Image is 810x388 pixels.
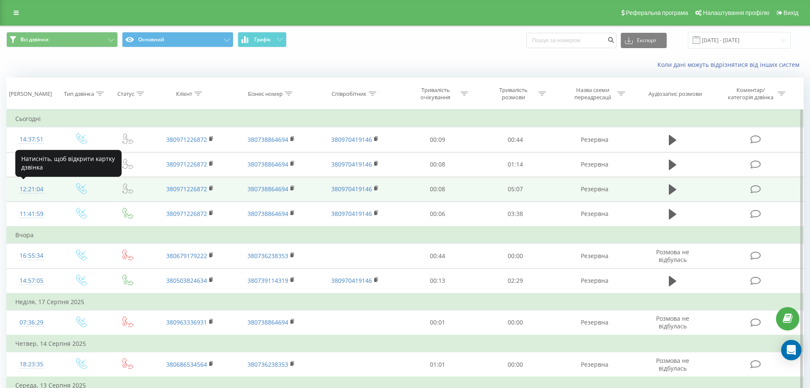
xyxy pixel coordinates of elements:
div: 14:37:51 [15,131,48,148]
span: Розмова не відбулась [656,356,689,372]
a: 380738864694 [247,135,288,144]
div: Тривалість розмови [491,86,536,101]
td: 05:07 [477,177,554,201]
div: Аудіозапис розмови [648,90,702,98]
a: 380963336931 [166,318,207,326]
a: 380679179222 [166,252,207,260]
td: 00:06 [399,201,477,227]
div: Натисніть, щоб відкрити картку дзвінка [15,150,122,177]
span: Вихід [784,9,799,16]
td: Резервна [554,310,635,335]
a: 380738864694 [247,210,288,218]
td: 00:00 [477,352,554,377]
div: Коментар/категорія дзвінка [726,86,776,101]
td: 01:01 [399,352,477,377]
div: 12:21:04 [15,181,48,198]
span: Розмова не відбулась [656,314,689,330]
div: Тип дзвінка [64,90,94,98]
td: 00:08 [399,177,477,201]
a: 380970419146 [331,210,372,218]
a: 380686534564 [166,360,207,368]
a: 380738864694 [247,160,288,168]
button: Графік [238,32,287,47]
td: 01:14 [477,152,554,177]
span: Графік [254,37,271,43]
td: Резервна [554,268,635,293]
div: Статус [117,90,134,98]
input: Пошук за номером [526,33,617,48]
a: 380738864694 [247,185,288,193]
div: Бізнес номер [248,90,283,98]
td: 00:00 [477,310,554,335]
div: Open Intercom Messenger [781,340,801,360]
div: [PERSON_NAME] [9,90,52,98]
a: 380736238353 [247,252,288,260]
div: 07:36:29 [15,314,48,331]
span: Всі дзвінки [20,36,48,43]
span: Реферальна програма [626,9,688,16]
div: 11:41:59 [15,206,48,222]
a: 380971226872 [166,210,207,218]
div: 18:23:35 [15,356,48,373]
td: Резервна [554,177,635,201]
a: 380736238353 [247,360,288,368]
a: 380503824634 [166,276,207,285]
span: Розмова не відбулась [656,248,689,264]
a: Коли дані можуть відрізнятися вiд інших систем [657,60,804,69]
td: 00:08 [399,152,477,177]
div: Клієнт [176,90,192,98]
a: 380970419146 [331,185,372,193]
td: Резервна [554,352,635,377]
td: 00:44 [477,127,554,152]
div: 16:55:34 [15,247,48,264]
td: 00:09 [399,127,477,152]
td: Вчора [7,227,804,244]
button: Експорт [621,33,667,48]
td: 00:44 [399,244,477,268]
div: Тривалість очікування [413,86,458,101]
td: 00:01 [399,310,477,335]
td: 00:13 [399,268,477,293]
div: 14:57:05 [15,273,48,289]
div: Назва схеми переадресації [570,86,615,101]
td: 02:29 [477,268,554,293]
td: Резервна [554,244,635,268]
a: 380970419146 [331,160,372,168]
a: 380738864694 [247,318,288,326]
span: Налаштування профілю [703,9,769,16]
td: Резервна [554,201,635,227]
button: Всі дзвінки [6,32,118,47]
a: 380971226872 [166,160,207,168]
td: Резервна [554,152,635,177]
a: 380971226872 [166,185,207,193]
div: Співробітник [332,90,367,98]
a: 380970419146 [331,276,372,285]
button: Основний [122,32,233,47]
a: 380970419146 [331,135,372,144]
td: 00:00 [477,244,554,268]
a: 380739114319 [247,276,288,285]
td: Резервна [554,127,635,152]
td: Четвер, 14 Серпня 2025 [7,335,804,352]
td: 03:38 [477,201,554,227]
td: Сьогодні [7,110,804,127]
a: 380971226872 [166,135,207,144]
td: Неділя, 17 Серпня 2025 [7,293,804,310]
